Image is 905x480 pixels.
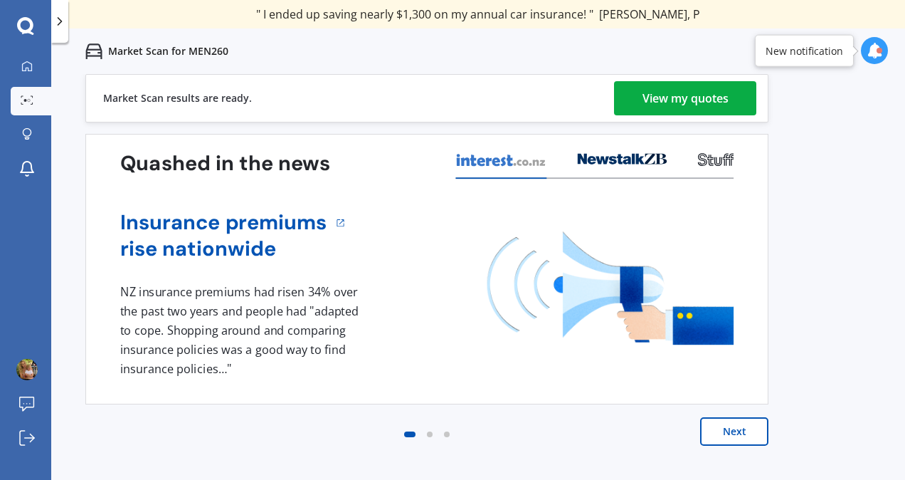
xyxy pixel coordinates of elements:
[642,81,729,115] div: View my quotes
[85,43,102,60] img: car.f15378c7a67c060ca3f3.svg
[108,44,228,58] p: Market Scan for MEN260
[103,75,252,122] div: Market Scan results are ready.
[120,236,327,262] a: rise nationwide
[700,417,768,446] button: Next
[766,43,843,58] div: New notification
[487,231,734,345] img: media image
[16,359,38,380] img: ACg8ocLV_M0Xo_lvJWOGfurHOkoTTavCXQc_xWjvLfqiNWsGHFAcUCaP=s96-c
[120,150,330,177] h3: Quashed in the news
[120,209,327,236] a: Insurance premiums
[614,81,756,115] a: View my quotes
[120,283,364,378] div: NZ insurance premiums had risen 34% over the past two years and people had "adapted to cope. Shop...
